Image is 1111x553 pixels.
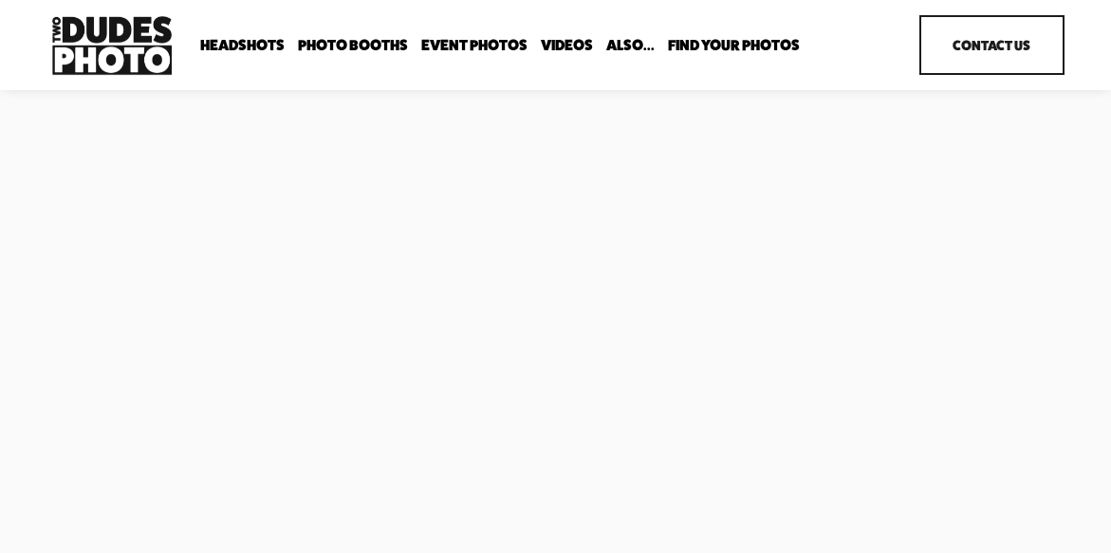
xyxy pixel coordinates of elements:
span: Photo Booths [298,38,408,53]
a: folder dropdown [606,36,655,54]
a: folder dropdown [668,36,800,54]
a: folder dropdown [298,36,408,54]
h1: Unmatched Quality. Unparalleled Speed. [46,132,421,306]
a: folder dropdown [200,36,285,54]
a: Event Photos [421,36,528,54]
a: Videos [541,36,593,54]
span: Headshots [200,38,285,53]
a: Contact Us [919,15,1065,75]
span: Also... [606,38,655,53]
span: Find Your Photos [668,38,800,53]
strong: Two Dudes Photo is a full-service photography & video production agency delivering premium experi... [46,339,423,456]
img: Two Dudes Photo | Headshots, Portraits &amp; Photo Booths [46,11,177,80]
